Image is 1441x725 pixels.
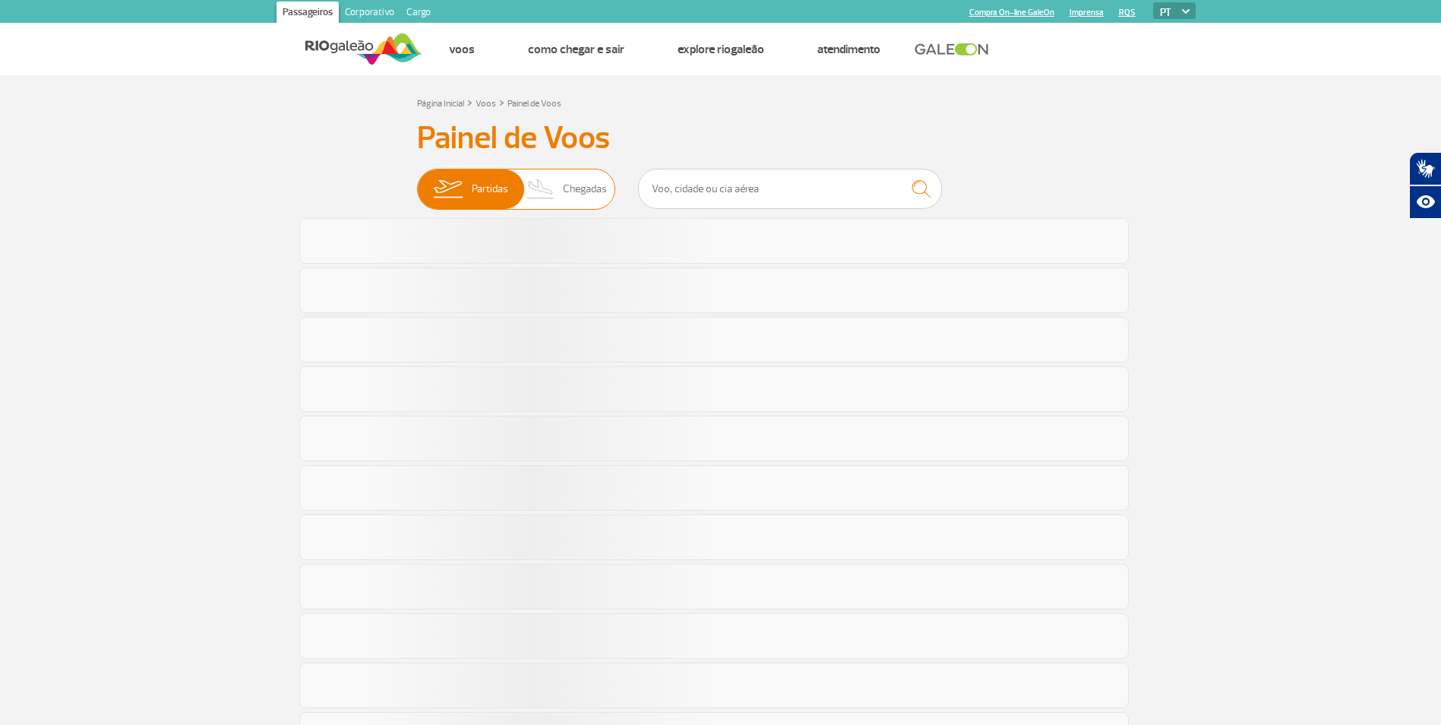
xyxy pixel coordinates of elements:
a: Imprensa [1070,8,1104,17]
a: > [499,93,504,111]
a: Página Inicial [417,98,464,109]
a: Como chegar e sair [528,42,624,57]
span: Chegadas [563,169,607,209]
a: Passageiros [277,2,339,26]
div: Plugin de acessibilidade da Hand Talk. [1409,152,1441,219]
a: > [467,93,472,111]
a: Cargo [400,2,437,26]
a: RQS [1119,8,1136,17]
a: Voos [449,42,475,57]
img: slider-embarque [424,169,472,209]
button: Abrir tradutor de língua de sinais. [1409,152,1441,185]
h3: Painel de Voos [417,119,1025,157]
a: Corporativo [339,2,400,26]
a: Painel de Voos [507,98,561,109]
span: Partidas [472,169,508,209]
a: Voos [476,98,496,109]
input: Voo, cidade ou cia aérea [638,169,942,209]
img: slider-desembarque [519,169,564,209]
a: Explore RIOgaleão [678,42,764,57]
button: Abrir recursos assistivos. [1409,185,1441,219]
a: Atendimento [817,42,880,57]
a: Compra On-line GaleOn [969,8,1054,17]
